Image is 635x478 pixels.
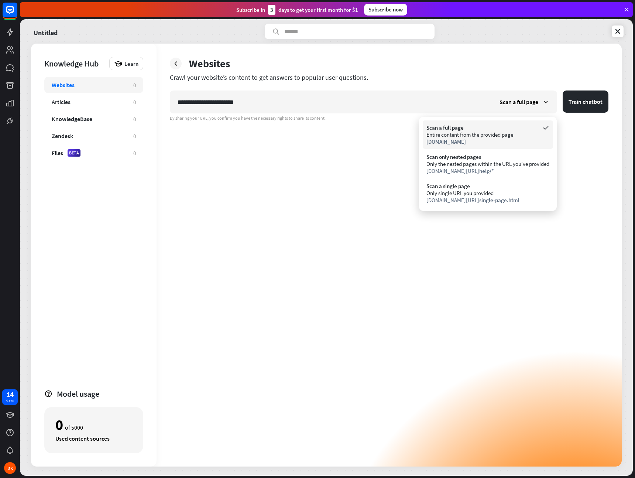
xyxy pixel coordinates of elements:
[479,197,519,204] span: single-page.html
[2,389,18,405] a: 14 days
[426,131,549,138] div: Entire content from the provided page
[6,3,28,25] button: Open LiveChat chat widget
[189,57,230,70] div: Websites
[6,391,14,398] div: 14
[426,197,549,204] div: [DOMAIN_NAME][URL]
[500,98,538,106] span: Scan a full page
[426,124,549,131] div: Scan a full page
[133,133,136,140] div: 0
[44,58,106,69] div: Knowledge Hub
[133,82,136,89] div: 0
[52,98,71,106] div: Articles
[6,398,14,403] div: days
[4,462,16,474] div: DK
[68,149,80,157] div: BETA
[52,81,75,89] div: Websites
[133,150,136,157] div: 0
[426,167,549,174] div: [DOMAIN_NAME][URL]
[236,5,358,15] div: Subscribe in days to get your first month for $1
[268,5,275,15] div: 3
[563,91,608,113] button: Train chatbot
[52,115,92,123] div: KnowledgeBase
[55,419,63,431] div: 0
[426,160,549,167] div: Only the nested pages within the URL you've provided
[57,389,143,399] div: Model usage
[426,190,549,197] div: Only single URL you provided
[426,153,549,160] div: Scan only nested pages
[426,182,549,190] div: Scan a single page
[52,132,73,140] div: Zendesk
[34,24,58,39] a: Untitled
[133,116,136,123] div: 0
[364,4,407,16] div: Subscribe now
[133,99,136,106] div: 0
[170,115,608,121] div: By sharing your URL, you confirm you have the necessary rights to share its content.
[55,435,132,442] div: Used content sources
[426,138,466,145] span: [DOMAIN_NAME]
[124,60,138,67] span: Learn
[52,149,63,157] div: Files
[55,419,132,431] div: of 5000
[479,167,494,174] span: help/*
[170,73,608,82] div: Crawl your website’s content to get answers to popular user questions.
